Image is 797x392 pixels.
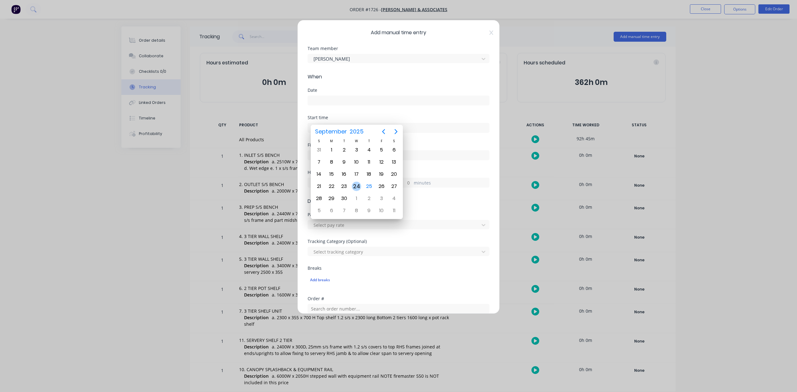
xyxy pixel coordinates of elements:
div: Team member [308,46,489,51]
div: Saturday, September 13, 2025 [389,157,399,167]
div: Sunday, September 28, 2025 [314,194,324,203]
div: T [338,138,350,144]
div: Tuesday, October 7, 2025 [339,206,349,215]
div: Monday, September 1, 2025 [327,145,336,155]
div: Thursday, October 9, 2025 [364,206,374,215]
div: Wednesday, September 10, 2025 [352,157,361,167]
div: Wednesday, October 8, 2025 [352,206,361,215]
div: Sunday, August 31, 2025 [314,145,324,155]
span: 2025 [348,126,365,137]
div: Monday, September 22, 2025 [327,182,336,191]
div: Monday, October 6, 2025 [327,206,336,215]
div: Breaks [308,266,489,270]
div: Sunday, September 7, 2025 [314,157,324,167]
div: Friday, October 10, 2025 [377,206,386,215]
div: Thursday, September 4, 2025 [364,145,374,155]
div: Sunday, October 5, 2025 [314,206,324,215]
div: Hours worked [308,170,489,175]
div: Wednesday, October 1, 2025 [352,194,361,203]
div: Friday, September 26, 2025 [377,182,386,191]
div: Friday, September 5, 2025 [377,145,386,155]
div: Monday, September 8, 2025 [327,157,336,167]
span: September [314,126,348,137]
div: Date [308,88,489,92]
label: minutes [414,180,489,187]
div: Tracking Category (Optional) [308,239,489,244]
span: When [308,73,489,81]
div: Today, Thursday, September 25, 2025 [364,182,374,191]
div: Finish time [308,143,489,147]
div: Wednesday, September 17, 2025 [352,170,361,179]
button: Next page [390,125,402,138]
div: Pay rate (Optional) [308,212,489,217]
button: Previous page [377,125,390,138]
div: Wednesday, September 24, 2025 [352,182,361,191]
div: Saturday, September 20, 2025 [389,170,399,179]
div: W [350,138,363,144]
input: 0 [401,178,412,187]
div: S [313,138,325,144]
input: 0 [308,178,319,187]
input: Search order number... [308,304,489,313]
button: September2025 [311,126,368,137]
div: Saturday, September 6, 2025 [389,145,399,155]
span: Add manual time entry [308,29,489,36]
div: Thursday, September 18, 2025 [364,170,374,179]
div: Friday, September 12, 2025 [377,157,386,167]
div: Tuesday, September 2, 2025 [339,145,349,155]
div: F [375,138,388,144]
span: Details [308,198,489,205]
div: Monday, September 29, 2025 [327,194,336,203]
div: Friday, September 19, 2025 [377,170,386,179]
div: Friday, October 3, 2025 [377,194,386,203]
div: Tuesday, September 30, 2025 [339,194,349,203]
div: Tuesday, September 9, 2025 [339,157,349,167]
div: Tuesday, September 16, 2025 [339,170,349,179]
div: Monday, September 15, 2025 [327,170,336,179]
div: T [363,138,375,144]
div: Sunday, September 14, 2025 [314,170,324,179]
div: Thursday, September 11, 2025 [364,157,374,167]
div: Sunday, September 21, 2025 [314,182,324,191]
div: Start time [308,115,489,120]
div: Wednesday, September 3, 2025 [352,145,361,155]
div: Order # [308,296,489,301]
div: M [325,138,338,144]
div: Thursday, October 2, 2025 [364,194,374,203]
div: Add breaks [310,276,487,284]
div: Saturday, October 4, 2025 [389,194,399,203]
div: Tuesday, September 23, 2025 [339,182,349,191]
div: Saturday, October 11, 2025 [389,206,399,215]
div: Saturday, September 27, 2025 [389,182,399,191]
div: S [388,138,400,144]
